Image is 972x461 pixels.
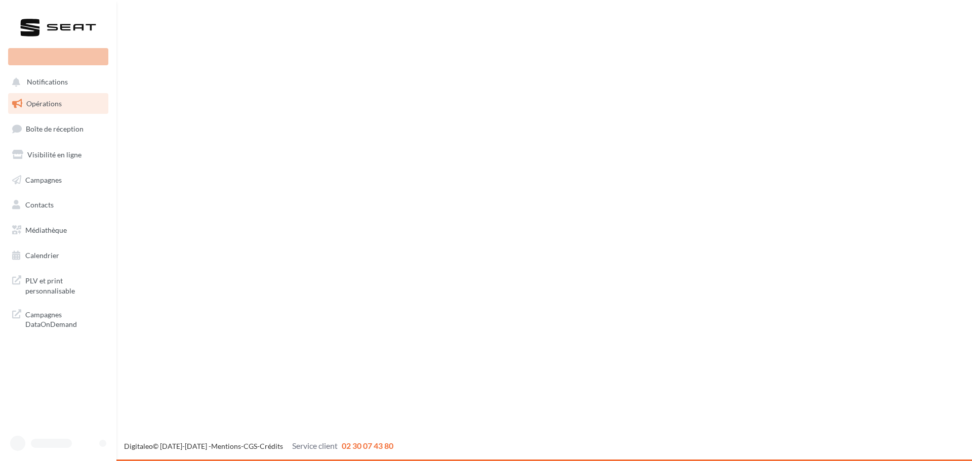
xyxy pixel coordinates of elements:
span: Notifications [27,78,68,87]
a: Calendrier [6,245,110,266]
a: PLV et print personnalisable [6,270,110,300]
a: Boîte de réception [6,118,110,140]
a: Contacts [6,194,110,216]
a: Digitaleo [124,442,153,450]
span: Campagnes [25,175,62,184]
a: Campagnes DataOnDemand [6,304,110,333]
span: 02 30 07 43 80 [342,441,393,450]
a: Opérations [6,93,110,114]
a: Visibilité en ligne [6,144,110,165]
span: © [DATE]-[DATE] - - - [124,442,393,450]
a: Crédits [260,442,283,450]
span: Médiathèque [25,226,67,234]
span: Opérations [26,99,62,108]
span: Calendrier [25,251,59,260]
div: Nouvelle campagne [8,48,108,65]
a: Campagnes [6,170,110,191]
span: PLV et print personnalisable [25,274,104,296]
span: Visibilité en ligne [27,150,82,159]
a: CGS [244,442,257,450]
a: Mentions [211,442,241,450]
span: Campagnes DataOnDemand [25,308,104,329]
span: Boîte de réception [26,124,84,133]
span: Service client [292,441,338,450]
span: Contacts [25,200,54,209]
a: Médiathèque [6,220,110,241]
